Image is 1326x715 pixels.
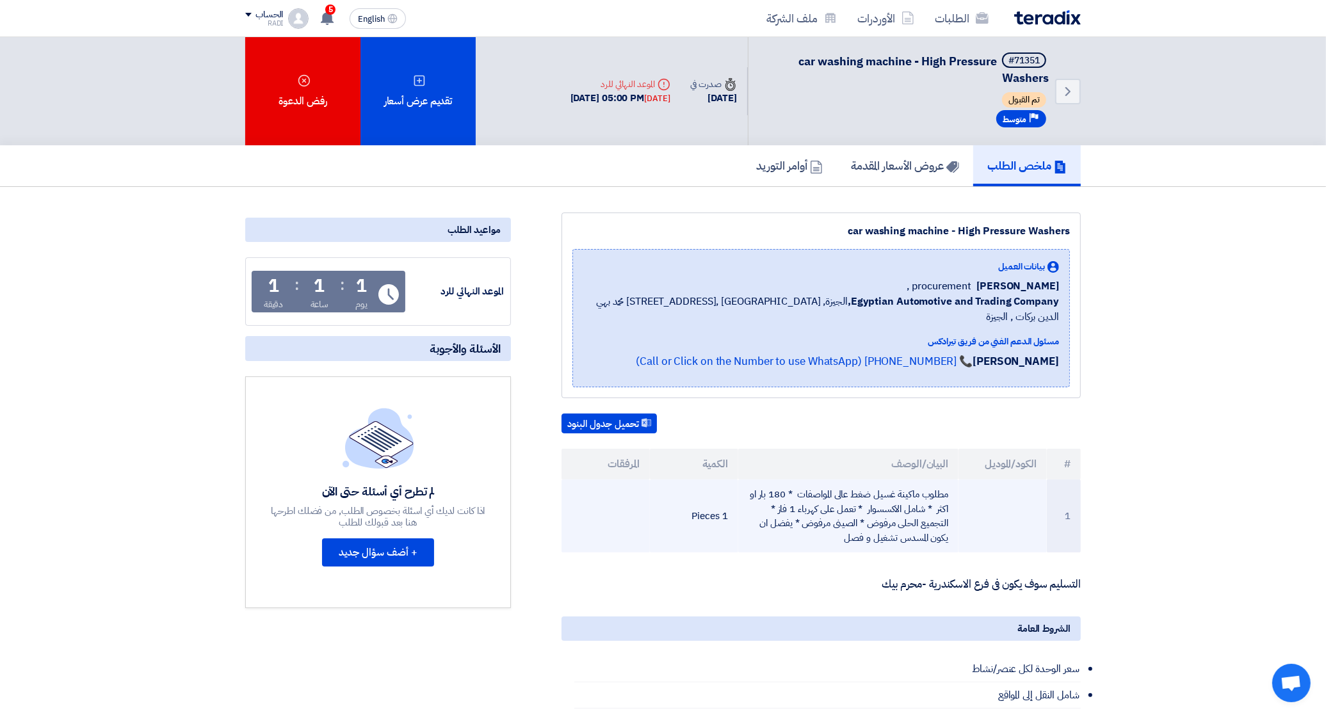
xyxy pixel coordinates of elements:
[583,335,1059,348] div: مسئول الدعم الفني من فريق تيرادكس
[574,656,1081,682] li: سعر الوحدة لكل عنصر/نشاط
[650,449,738,479] th: الكمية
[847,3,925,33] a: الأوردرات
[691,91,737,106] div: [DATE]
[356,277,367,295] div: 1
[360,37,476,145] div: تقديم عرض أسعار
[270,505,487,528] div: اذا كانت لديك أي اسئلة بخصوص الطلب, من فضلك اطرحها هنا بعد قبولك للطلب
[270,484,487,499] div: لم تطرح أي أسئلة حتى الآن
[311,298,329,311] div: ساعة
[798,52,1049,86] span: car washing machine - High Pressure Washers
[644,92,670,105] div: [DATE]
[973,145,1081,186] a: ملخص الطلب
[973,353,1059,369] strong: [PERSON_NAME]
[756,3,847,33] a: ملف الشركة
[958,449,1047,479] th: الكود/الموديل
[574,682,1081,709] li: شامل النقل إلى المواقع
[925,3,999,33] a: الطلبات
[314,277,325,295] div: 1
[1017,622,1071,636] span: الشروط العامة
[562,414,657,434] button: تحميل جدول البنود
[245,20,283,27] div: RADI
[1014,10,1081,25] img: Teradix logo
[987,158,1067,173] h5: ملخص الطلب
[288,8,309,29] img: profile_test.png
[570,77,670,91] div: الموعد النهائي للرد
[583,294,1059,325] span: الجيزة, [GEOGRAPHIC_DATA] ,[STREET_ADDRESS] محمد بهي الدين بركات , الجيزة
[837,145,973,186] a: عروض الأسعار المقدمة
[264,298,284,311] div: دقيقة
[355,298,368,311] div: يوم
[1047,479,1081,552] td: 1
[756,158,823,173] h5: أوامر التوريد
[650,479,738,552] td: 1 Pieces
[562,449,650,479] th: المرفقات
[1272,664,1311,702] div: Open chat
[572,223,1070,239] div: car washing machine - High Pressure Washers
[245,218,511,242] div: مواعيد الطلب
[1008,56,1040,65] div: #71351
[570,91,670,106] div: [DATE] 05:00 PM
[340,273,344,296] div: :
[350,8,406,29] button: English
[851,158,959,173] h5: عروض الأسعار المقدمة
[738,479,959,552] td: مطلوب ماكينة غسيل ضغط عالى المواصفات * 180 بار او اكثر * شامل الاكسسوار * تعمل على كهرباء 1 فاز *...
[636,353,973,369] a: 📞 [PHONE_NUMBER] (Call or Click on the Number to use WhatsApp)
[322,538,434,566] button: + أضف سؤال جديد
[691,77,737,91] div: صدرت في
[268,277,279,295] div: 1
[255,10,283,20] div: الحساب
[430,341,501,356] span: الأسئلة والأجوبة
[295,273,299,296] div: :
[976,278,1059,294] span: [PERSON_NAME]
[848,294,1059,309] b: Egyptian Automotive and Trading Company,
[742,145,837,186] a: أوامر التوريد
[1047,449,1081,479] th: #
[764,52,1049,86] h5: car washing machine - High Pressure Washers
[562,578,1081,591] p: التسليم سوف يكون فى فرع الاسكندرية -محرم بيك
[343,408,414,468] img: empty_state_list.svg
[245,37,360,145] div: رفض الدعوة
[408,284,504,299] div: الموعد النهائي للرد
[325,4,336,15] span: 5
[907,278,972,294] span: procurement ,
[998,260,1045,273] span: بيانات العميل
[1002,92,1046,108] span: تم القبول
[738,449,959,479] th: البيان/الوصف
[358,15,385,24] span: English
[1003,113,1026,125] span: متوسط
